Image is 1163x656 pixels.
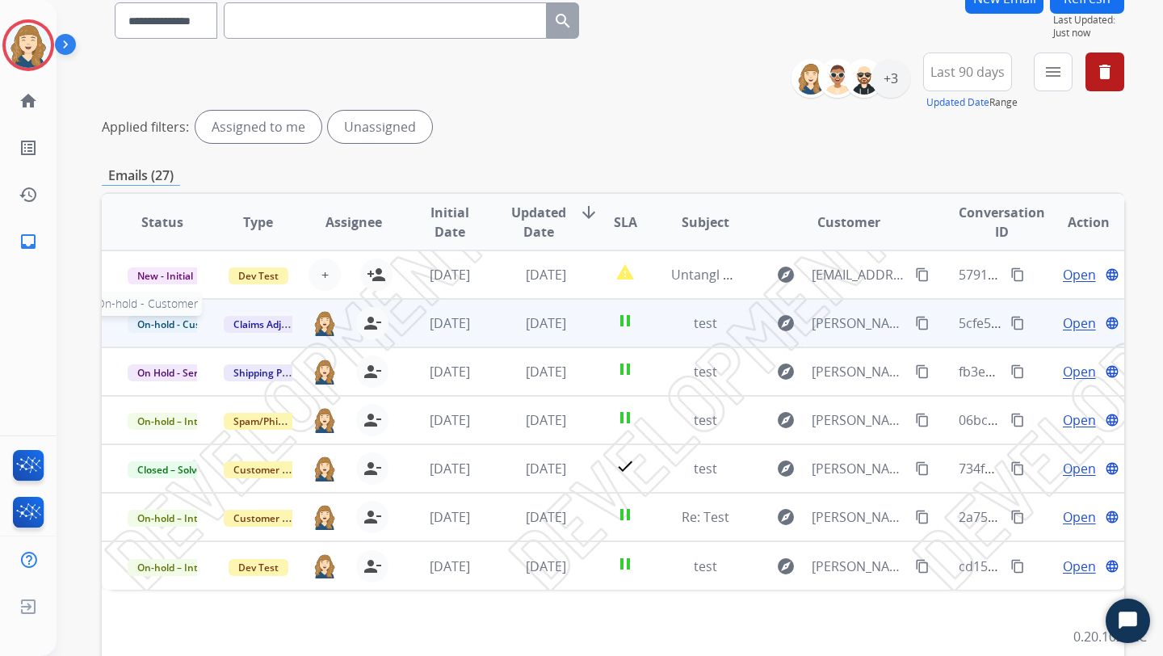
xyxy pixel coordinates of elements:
[1117,610,1140,633] svg: Open Chat
[415,203,485,242] span: Initial Date
[776,557,796,576] mat-icon: explore
[224,510,329,527] span: Customer Support
[1010,364,1025,379] mat-icon: content_copy
[812,459,905,478] span: [PERSON_NAME][EMAIL_ADDRESS][DOMAIN_NAME]
[615,554,635,574] mat-icon: pause
[1053,27,1124,40] span: Just now
[1105,364,1119,379] mat-icon: language
[313,407,337,432] img: agent-avatar
[930,69,1005,75] span: Last 90 days
[812,362,905,381] span: [PERSON_NAME][EMAIL_ADDRESS][DOMAIN_NAME]
[128,413,232,430] span: On-hold – Internal
[1073,627,1147,646] p: 0.20.1027RC
[128,510,232,527] span: On-hold – Internal
[363,557,382,576] mat-icon: person_remove
[430,557,470,575] span: [DATE]
[682,212,729,232] span: Subject
[309,259,341,291] button: +
[1010,316,1025,330] mat-icon: content_copy
[224,364,334,381] span: Shipping Protection
[776,362,796,381] mat-icon: explore
[812,265,905,284] span: [EMAIL_ADDRESS][PERSON_NAME][DOMAIN_NAME]
[1063,410,1096,430] span: Open
[430,460,470,477] span: [DATE]
[92,292,202,316] span: On-hold - Customer
[1063,459,1096,478] span: Open
[141,212,183,232] span: Status
[526,314,566,332] span: [DATE]
[1105,316,1119,330] mat-icon: language
[915,316,930,330] mat-icon: content_copy
[313,504,337,529] img: agent-avatar
[682,508,729,526] span: Re: Test
[313,456,337,481] img: agent-avatar
[328,111,432,143] div: Unassigned
[430,363,470,381] span: [DATE]
[776,459,796,478] mat-icon: explore
[915,413,930,427] mat-icon: content_copy
[694,363,717,381] span: test
[1105,461,1119,476] mat-icon: language
[812,410,905,430] span: [PERSON_NAME][EMAIL_ADDRESS][DOMAIN_NAME]
[615,505,635,524] mat-icon: pause
[1028,194,1124,250] th: Action
[776,410,796,430] mat-icon: explore
[526,266,566,284] span: [DATE]
[128,364,234,381] span: On Hold - Servicers
[614,212,637,232] span: SLA
[19,232,38,251] mat-icon: inbox
[128,559,232,576] span: On-hold – Internal
[812,313,905,333] span: [PERSON_NAME][EMAIL_ADDRESS][DOMAIN_NAME]
[526,411,566,429] span: [DATE]
[367,265,386,284] mat-icon: person_add
[923,53,1012,91] button: Last 90 days
[776,313,796,333] mat-icon: explore
[224,413,313,430] span: Spam/Phishing
[926,96,989,109] button: Updated Date
[959,203,1045,242] span: Conversation ID
[1106,599,1150,643] button: Start Chat
[128,461,217,478] span: Closed – Solved
[1095,62,1115,82] mat-icon: delete
[1010,510,1025,524] mat-icon: content_copy
[694,460,717,477] span: test
[694,411,717,429] span: test
[363,410,382,430] mat-icon: person_remove
[817,212,880,232] span: Customer
[430,314,470,332] span: [DATE]
[1105,510,1119,524] mat-icon: language
[526,460,566,477] span: [DATE]
[1105,413,1119,427] mat-icon: language
[19,91,38,111] mat-icon: home
[363,362,382,381] mat-icon: person_remove
[313,310,337,335] img: agent-avatar
[812,557,905,576] span: [PERSON_NAME][EMAIL_ADDRESS][DOMAIN_NAME]
[1053,14,1124,27] span: Last Updated:
[1010,559,1025,574] mat-icon: content_copy
[102,117,189,137] p: Applied filters:
[526,557,566,575] span: [DATE]
[871,59,910,98] div: +3
[1105,267,1119,282] mat-icon: language
[321,265,329,284] span: +
[1105,559,1119,574] mat-icon: language
[915,559,930,574] mat-icon: content_copy
[430,508,470,526] span: [DATE]
[1063,362,1096,381] span: Open
[1063,557,1096,576] span: Open
[313,553,337,578] img: agent-avatar
[363,459,382,478] mat-icon: person_remove
[6,23,51,68] img: avatar
[430,411,470,429] span: [DATE]
[128,267,203,284] span: New - Initial
[615,263,635,282] mat-icon: report_problem
[553,11,573,31] mat-icon: search
[776,507,796,527] mat-icon: explore
[511,203,566,242] span: Updated Date
[694,557,717,575] span: test
[19,185,38,204] mat-icon: history
[19,138,38,158] mat-icon: list_alt
[526,363,566,381] span: [DATE]
[313,359,337,384] img: agent-avatar
[579,203,598,222] mat-icon: arrow_downward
